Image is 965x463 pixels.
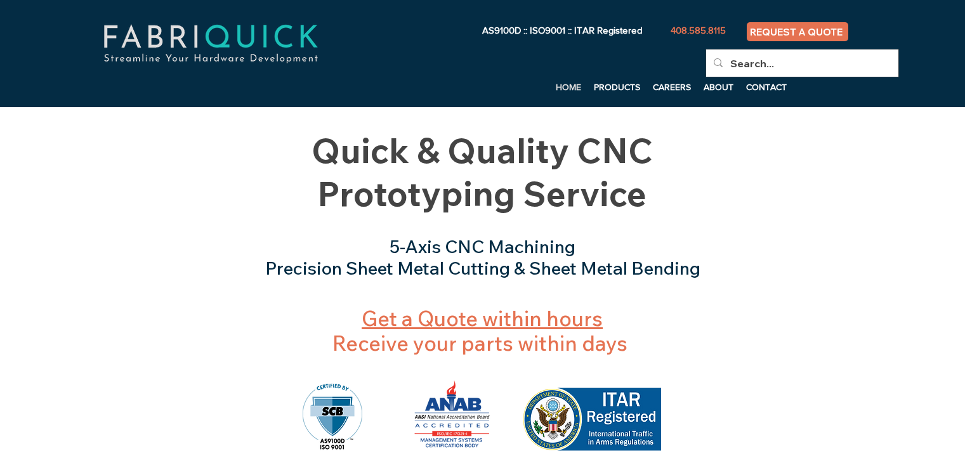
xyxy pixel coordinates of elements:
[523,388,661,451] img: ITAR Registered.png
[671,25,726,36] span: 408.585.8115
[747,22,848,41] a: REQUEST A QUOTE
[57,10,364,77] img: fabriquick-logo-colors-adjusted.png
[312,129,653,215] span: Quick & Quality CNC Prototyping Service
[740,77,794,96] a: CONTACT
[332,306,627,355] span: Receive your parts within days
[362,306,603,331] a: Get a Quote within hours
[265,235,700,279] span: 5-Axis CNC Machining Precision Sheet Metal Cutting & Sheet Metal Bending
[303,384,362,451] img: AS9100D and ISO 9001 Mark.png
[750,26,843,38] span: REQUEST A QUOTE
[482,25,642,36] span: AS9100D :: ISO9001 :: ITAR Registered
[409,377,496,451] img: ANAB-MS-CB-3C.png
[697,77,740,96] a: ABOUT
[730,49,872,77] input: Search...
[351,77,794,96] nav: Site
[647,77,697,96] a: CAREERS
[588,77,647,96] a: PRODUCTS
[549,77,588,96] a: HOME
